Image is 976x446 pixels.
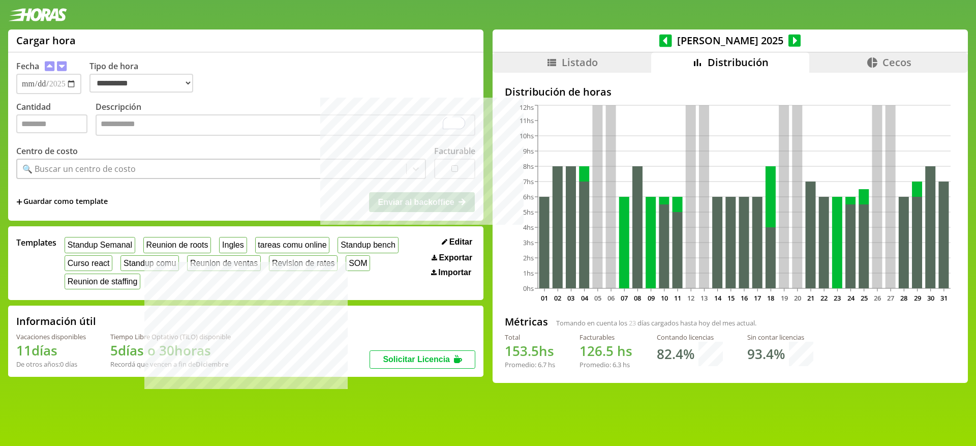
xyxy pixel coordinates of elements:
[120,255,179,271] button: Standup comu
[523,177,534,186] tspan: 7hs
[346,255,370,271] button: SOM
[22,163,136,174] div: 🔍 Buscar un centro de costo
[255,237,330,253] button: tareas comu online
[96,101,475,138] label: Descripción
[913,293,921,303] text: 29
[16,196,22,207] span: +
[8,8,67,21] img: logotipo
[594,293,601,303] text: 05
[687,293,694,303] text: 12
[714,293,721,303] text: 14
[607,293,615,303] text: 06
[439,253,472,262] span: Exportar
[579,342,632,360] h1: hs
[672,34,788,47] span: [PERSON_NAME] 2025
[634,293,641,303] text: 08
[196,360,228,369] b: Diciembre
[523,269,534,278] tspan: 1hs
[874,293,881,303] text: 26
[89,74,193,93] select: Tipo de hora
[523,207,534,217] tspan: 5hs
[219,237,247,253] button: Ingles
[439,237,475,247] button: Editar
[434,145,475,157] label: Facturable
[16,61,39,72] label: Fecha
[562,55,598,69] span: Listado
[567,293,574,303] text: 03
[16,34,76,47] h1: Cargar hora
[807,293,814,303] text: 21
[657,333,723,342] div: Contando licencias
[438,268,471,277] span: Importar
[927,293,934,303] text: 30
[16,314,96,328] h2: Información útil
[143,237,211,253] button: Reunion de roots
[520,116,534,125] tspan: 11hs
[613,360,621,369] span: 6.3
[429,253,475,263] button: Exportar
[820,293,828,303] text: 22
[523,162,534,171] tspan: 8hs
[727,293,735,303] text: 15
[89,61,201,94] label: Tipo de hora
[741,293,748,303] text: 16
[505,85,956,99] h2: Distribución de horas
[65,237,135,253] button: Standup Semanal
[187,255,261,271] button: Reunion de ventas
[65,255,112,271] button: Curso react
[383,355,450,364] span: Solicitar Licencia
[16,145,78,157] label: Centro de costo
[861,293,868,303] text: 25
[900,293,907,303] text: 28
[16,196,108,207] span: +Guardar como template
[65,274,140,289] button: Reunion de staffing
[674,293,681,303] text: 11
[16,114,87,133] input: Cantidad
[370,350,475,369] button: Solicitar Licencia
[520,103,534,112] tspan: 12hs
[579,333,632,342] div: Facturables
[767,293,774,303] text: 18
[505,315,548,329] h2: Métricas
[16,341,86,360] h1: 11 días
[523,238,534,247] tspan: 3hs
[940,293,948,303] text: 31
[847,293,855,303] text: 24
[505,342,539,360] span: 153.5
[541,293,548,303] text: 01
[523,146,534,156] tspan: 9hs
[579,360,632,369] div: Promedio: hs
[882,55,911,69] span: Cecos
[700,293,708,303] text: 13
[747,345,785,363] h1: 93.4 %
[16,237,56,248] span: Templates
[449,237,472,247] span: Editar
[887,293,894,303] text: 27
[16,360,86,369] div: De otros años: 0 días
[110,341,231,360] h1: 5 días o 30 horas
[661,293,668,303] text: 10
[629,318,636,328] span: 23
[581,293,588,303] text: 04
[110,360,231,369] div: Recordá que vencen a fin de
[708,55,769,69] span: Distribución
[579,342,614,360] span: 126.5
[794,293,801,303] text: 20
[780,293,787,303] text: 19
[834,293,841,303] text: 23
[747,333,813,342] div: Sin contar licencias
[520,131,534,140] tspan: 10hs
[505,360,555,369] div: Promedio: hs
[523,223,534,232] tspan: 4hs
[621,293,628,303] text: 07
[16,101,96,138] label: Cantidad
[754,293,761,303] text: 17
[16,332,86,341] div: Vacaciones disponibles
[96,114,475,136] textarea: To enrich screen reader interactions, please activate Accessibility in Grammarly extension settings
[554,293,561,303] text: 02
[110,332,231,341] div: Tiempo Libre Optativo (TiLO) disponible
[657,345,694,363] h1: 82.4 %
[523,284,534,293] tspan: 0hs
[556,318,756,328] span: Tomando en cuenta los días cargados hasta hoy del mes actual.
[269,255,338,271] button: Revision de rates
